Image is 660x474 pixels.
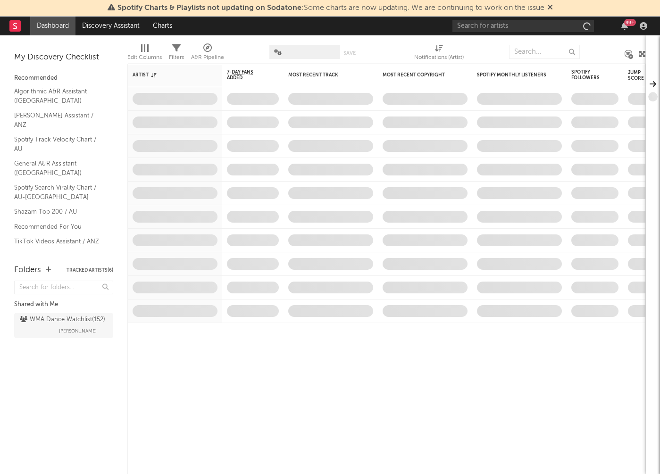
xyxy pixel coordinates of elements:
[14,281,113,294] input: Search for folders...
[14,313,113,338] a: WMA Dance Watchlist(152)[PERSON_NAME]
[14,236,104,247] a: TikTok Videos Assistant / ANZ
[191,52,224,63] div: A&R Pipeline
[14,134,104,154] a: Spotify Track Velocity Chart / AU
[14,52,113,63] div: My Discovery Checklist
[20,314,105,325] div: WMA Dance Watchlist ( 152 )
[14,222,104,232] a: Recommended For You
[169,40,184,67] div: Filters
[14,265,41,276] div: Folders
[628,70,652,81] div: Jump Score
[571,69,604,81] div: Spotify Followers
[414,52,464,63] div: Notifications (Artist)
[509,45,580,59] input: Search...
[288,72,359,78] div: Most Recent Track
[59,325,97,337] span: [PERSON_NAME]
[547,4,553,12] span: Dismiss
[14,299,113,310] div: Shared with Me
[127,52,162,63] div: Edit Columns
[477,72,548,78] div: Spotify Monthly Listeners
[14,183,104,202] a: Spotify Search Virality Chart / AU-[GEOGRAPHIC_DATA]
[117,4,544,12] span: : Some charts are now updating. We are continuing to work on the issue
[452,20,594,32] input: Search for artists
[14,110,104,130] a: [PERSON_NAME] Assistant / ANZ
[14,207,104,217] a: Shazam Top 200 / AU
[146,17,179,35] a: Charts
[14,73,113,84] div: Recommended
[624,19,636,26] div: 99 +
[30,17,75,35] a: Dashboard
[383,72,453,78] div: Most Recent Copyright
[343,50,356,56] button: Save
[75,17,146,35] a: Discovery Assistant
[117,4,301,12] span: Spotify Charts & Playlists not updating on Sodatone
[133,72,203,78] div: Artist
[127,40,162,67] div: Edit Columns
[191,40,224,67] div: A&R Pipeline
[67,268,113,273] button: Tracked Artists(6)
[14,86,104,106] a: Algorithmic A&R Assistant ([GEOGRAPHIC_DATA])
[414,40,464,67] div: Notifications (Artist)
[621,22,628,30] button: 99+
[169,52,184,63] div: Filters
[14,158,104,178] a: General A&R Assistant ([GEOGRAPHIC_DATA])
[227,69,265,81] span: 7-Day Fans Added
